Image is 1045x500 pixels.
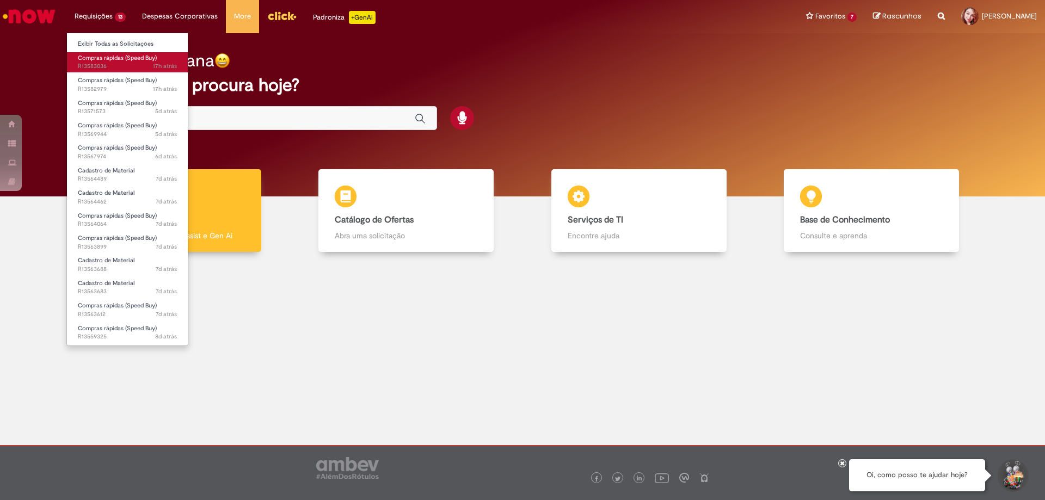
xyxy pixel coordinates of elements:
[67,300,188,320] a: Aberto R13563612 : Compras rápidas (Speed Buy)
[78,212,157,220] span: Compras rápidas (Speed Buy)
[849,459,985,491] div: Oi, como posso te ajudar hoje?
[982,11,1037,21] span: [PERSON_NAME]
[349,11,376,24] p: +GenAi
[78,107,177,116] span: R13571573
[335,214,414,225] b: Catálogo de Ofertas
[94,76,951,95] h2: O que você procura hoje?
[568,230,710,241] p: Encontre ajuda
[78,265,177,274] span: R13563688
[78,310,177,319] span: R13563612
[882,11,921,21] span: Rascunhos
[67,187,188,207] a: Aberto R13564462 : Cadastro de Material
[67,277,188,298] a: Aberto R13563683 : Cadastro de Material
[78,256,134,264] span: Cadastro de Material
[153,85,177,93] time: 30/09/2025 16:48:34
[1,5,57,27] img: ServiceNow
[67,165,188,185] a: Aberto R13564489 : Cadastro de Material
[655,471,669,485] img: logo_footer_youtube.png
[78,197,177,206] span: R13564462
[996,459,1029,492] button: Iniciar Conversa de Suporte
[67,142,188,162] a: Aberto R13567974 : Compras rápidas (Speed Buy)
[755,169,988,252] a: Base de Conhecimento Consulte e aprenda
[67,210,188,230] a: Aberto R13564064 : Compras rápidas (Speed Buy)
[156,197,177,206] time: 24/09/2025 17:30:26
[78,175,177,183] span: R13564489
[679,473,689,483] img: logo_footer_workplace.png
[78,324,157,332] span: Compras rápidas (Speed Buy)
[155,332,177,341] time: 23/09/2025 14:27:49
[873,11,921,22] a: Rascunhos
[153,85,177,93] span: 17h atrás
[67,255,188,275] a: Aberto R13563688 : Cadastro de Material
[316,457,379,479] img: logo_footer_ambev_rotulo_gray.png
[156,220,177,228] time: 24/09/2025 16:31:06
[78,279,134,287] span: Cadastro de Material
[78,243,177,251] span: R13563899
[313,11,376,24] div: Padroniza
[156,310,177,318] span: 7d atrás
[234,11,251,22] span: More
[847,13,857,22] span: 7
[78,287,177,296] span: R13563683
[155,107,177,115] time: 26/09/2025 16:24:06
[155,152,177,161] time: 25/09/2025 16:48:47
[156,265,177,273] time: 24/09/2025 15:37:14
[75,11,113,22] span: Requisições
[156,310,177,318] time: 24/09/2025 15:22:35
[153,62,177,70] span: 17h atrás
[78,99,157,107] span: Compras rápidas (Speed Buy)
[800,214,890,225] b: Base de Conhecimento
[78,301,157,310] span: Compras rápidas (Speed Buy)
[78,166,134,175] span: Cadastro de Material
[67,323,188,343] a: Aberto R13559325 : Compras rápidas (Speed Buy)
[78,130,177,139] span: R13569944
[153,62,177,70] time: 30/09/2025 16:55:55
[290,169,523,252] a: Catálogo de Ofertas Abra uma solicitação
[155,152,177,161] span: 6d atrás
[815,11,845,22] span: Favoritos
[155,107,177,115] span: 5d atrás
[155,332,177,341] span: 8d atrás
[78,234,157,242] span: Compras rápidas (Speed Buy)
[67,75,188,95] a: Aberto R13582979 : Compras rápidas (Speed Buy)
[156,243,177,251] span: 7d atrás
[156,197,177,206] span: 7d atrás
[156,287,177,295] span: 7d atrás
[66,33,188,346] ul: Requisições
[78,220,177,229] span: R13564064
[67,38,188,50] a: Exibir Todas as Solicitações
[637,476,642,482] img: logo_footer_linkedin.png
[522,169,755,252] a: Serviços de TI Encontre ajuda
[78,85,177,94] span: R13582979
[615,476,620,482] img: logo_footer_twitter.png
[78,121,157,129] span: Compras rápidas (Speed Buy)
[267,8,297,24] img: click_logo_yellow_360x200.png
[57,169,290,252] a: Tirar dúvidas Tirar dúvidas com Lupi Assist e Gen Ai
[67,52,188,72] a: Aberto R13583036 : Compras rápidas (Speed Buy)
[699,473,709,483] img: logo_footer_naosei.png
[67,232,188,252] a: Aberto R13563899 : Compras rápidas (Speed Buy)
[156,220,177,228] span: 7d atrás
[335,230,477,241] p: Abra uma solicitação
[594,476,599,482] img: logo_footer_facebook.png
[156,265,177,273] span: 7d atrás
[115,13,126,22] span: 13
[214,53,230,69] img: happy-face.png
[156,175,177,183] time: 24/09/2025 17:34:22
[78,62,177,71] span: R13583036
[78,144,157,152] span: Compras rápidas (Speed Buy)
[142,11,218,22] span: Despesas Corporativas
[78,332,177,341] span: R13559325
[156,243,177,251] time: 24/09/2025 16:10:03
[78,76,157,84] span: Compras rápidas (Speed Buy)
[568,214,623,225] b: Serviços de TI
[800,230,943,241] p: Consulte e aprenda
[156,175,177,183] span: 7d atrás
[78,189,134,197] span: Cadastro de Material
[67,97,188,118] a: Aberto R13571573 : Compras rápidas (Speed Buy)
[155,130,177,138] span: 5d atrás
[67,120,188,140] a: Aberto R13569944 : Compras rápidas (Speed Buy)
[78,54,157,62] span: Compras rápidas (Speed Buy)
[155,130,177,138] time: 26/09/2025 10:57:51
[156,287,177,295] time: 24/09/2025 15:35:51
